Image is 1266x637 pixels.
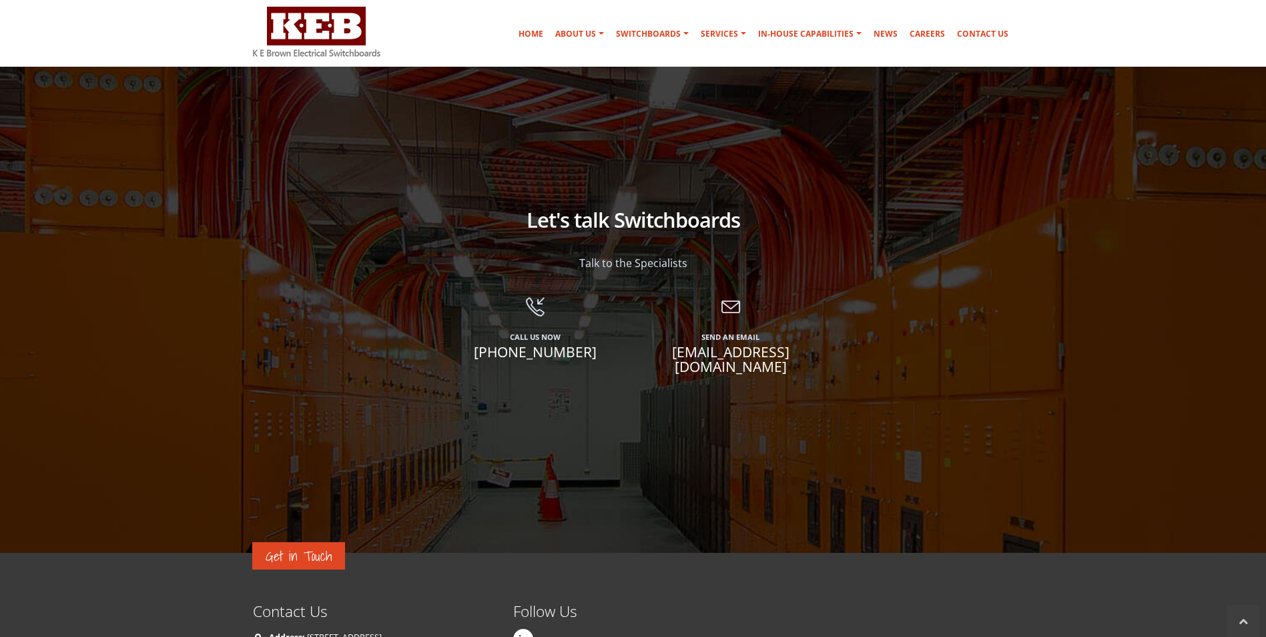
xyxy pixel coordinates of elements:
img: K E Brown Electrical Switchboards [253,7,380,57]
a: News [868,21,903,47]
h2: Let's talk Switchboards [253,206,1014,234]
a: Switchboards [611,21,694,47]
a: Contact Us [952,21,1014,47]
a: About Us [550,21,609,47]
span: Call Us Now [448,330,623,345]
h4: Contact Us [253,602,493,620]
a: Careers [904,21,950,47]
span: Send An Email [643,330,819,345]
a: In-house Capabilities [753,21,867,47]
a: Services [695,21,751,47]
span: [EMAIL_ADDRESS][DOMAIN_NAME] [643,345,819,374]
a: Send An Email [EMAIL_ADDRESS][DOMAIN_NAME] [643,298,819,394]
h4: Follow Us [513,602,623,620]
p: Talk to the Specialists [253,255,1014,271]
a: Call Us Now [PHONE_NUMBER] [448,298,623,379]
a: Home [513,21,549,47]
span: Get in Touch [266,545,332,567]
span: [PHONE_NUMBER] [448,345,623,359]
